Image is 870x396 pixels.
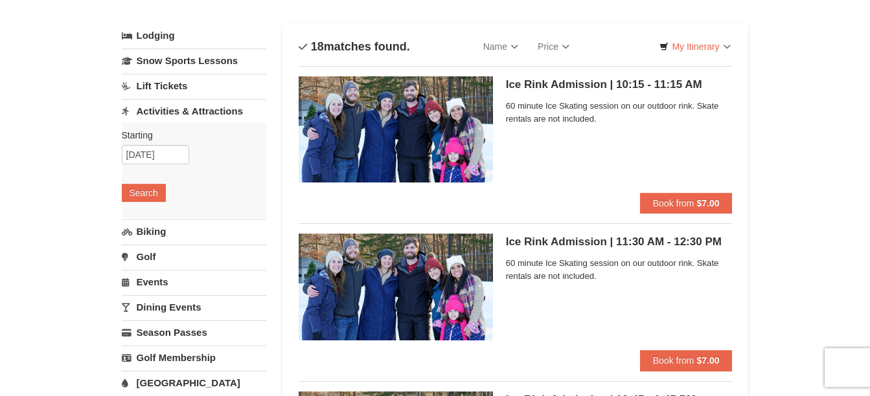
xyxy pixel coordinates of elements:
[122,129,257,142] label: Starting
[640,350,733,371] button: Book from $7.00
[640,193,733,214] button: Book from $7.00
[506,78,733,91] h5: Ice Rink Admission | 10:15 - 11:15 AM
[653,198,694,208] span: Book from
[122,295,266,319] a: Dining Events
[122,74,266,98] a: Lift Tickets
[299,76,493,182] img: 6775744-140-c2cfaf7a.jpg
[122,346,266,369] a: Golf Membership
[506,257,733,283] span: 60 minute Ice Skating session on our outdoor rink. Skate rentals are not included.
[311,40,324,53] span: 18
[122,371,266,395] a: [GEOGRAPHIC_DATA]
[122,49,266,72] a: Snow Sports Lessons
[299,40,410,53] h4: matches found.
[122,99,266,123] a: Activities & Attractions
[122,320,266,344] a: Season Passes
[122,245,266,269] a: Golf
[299,234,493,340] img: 6775744-141-6ff3de4f.jpg
[653,355,694,366] span: Book from
[506,236,733,248] h5: Ice Rink Admission | 11:30 AM - 12:30 PM
[528,34,579,60] a: Price
[696,355,719,366] strong: $7.00
[122,270,266,294] a: Events
[474,34,528,60] a: Name
[122,184,166,202] button: Search
[651,37,738,56] a: My Itinerary
[122,24,266,47] a: Lodging
[122,219,266,243] a: Biking
[696,198,719,208] strong: $7.00
[506,100,733,126] span: 60 minute Ice Skating session on our outdoor rink. Skate rentals are not included.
